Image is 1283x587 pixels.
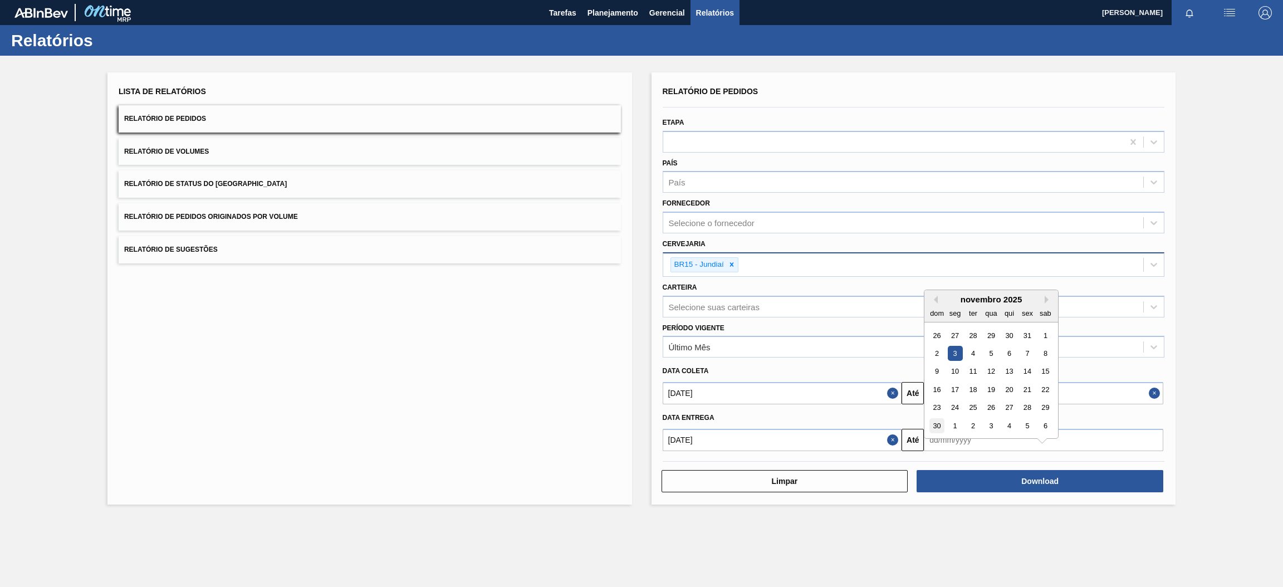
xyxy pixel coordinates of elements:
[984,328,999,343] div: Choose quarta-feira, 29 de outubro de 2025
[663,414,714,422] span: Data Entrega
[663,283,697,291] label: Carteira
[1020,400,1035,415] div: Choose sexta-feira, 28 de novembro de 2025
[1223,6,1236,19] img: userActions
[124,213,298,221] span: Relatório de Pedidos Originados por Volume
[119,87,206,96] span: Lista de Relatórios
[1038,306,1053,321] div: sab
[669,178,685,187] div: País
[11,34,209,47] h1: Relatórios
[1020,346,1035,361] div: Choose sexta-feira, 7 de novembro de 2025
[669,218,755,228] div: Selecione o fornecedor
[966,364,981,379] div: Choose terça-feira, 11 de novembro de 2025
[1038,418,1053,433] div: Choose sábado, 6 de dezembro de 2025
[966,328,981,343] div: Choose terça-feira, 28 de outubro de 2025
[929,328,944,343] div: Choose domingo, 26 de outubro de 2025
[663,87,758,96] span: Relatório de Pedidos
[948,328,963,343] div: Choose segunda-feira, 27 de outubro de 2025
[124,115,206,123] span: Relatório de Pedidos
[887,429,902,451] button: Close
[1045,296,1052,304] button: Next Month
[966,306,981,321] div: ter
[1038,382,1053,397] div: Choose sábado, 22 de novembro de 2025
[948,346,963,361] div: Choose segunda-feira, 3 de novembro de 2025
[1002,400,1017,415] div: Choose quinta-feira, 27 de novembro de 2025
[929,418,944,433] div: Choose domingo, 30 de novembro de 2025
[119,203,621,231] button: Relatório de Pedidos Originados por Volume
[984,346,999,361] div: Choose quarta-feira, 5 de novembro de 2025
[124,148,209,155] span: Relatório de Volumes
[14,8,68,18] img: TNhmsLtSVTkK8tSr43FrP2fwEKptu5GPRR3wAAAABJRU5ErkJggg==
[663,367,709,375] span: Data coleta
[1002,364,1017,379] div: Choose quinta-feira, 13 de novembro de 2025
[1020,328,1035,343] div: Choose sexta-feira, 31 de outubro de 2025
[119,138,621,165] button: Relatório de Volumes
[948,382,963,397] div: Choose segunda-feira, 17 de novembro de 2025
[1002,346,1017,361] div: Choose quinta-feira, 6 de novembro de 2025
[663,429,902,451] input: dd/mm/yyyy
[929,400,944,415] div: Choose domingo, 23 de novembro de 2025
[966,418,981,433] div: Choose terça-feira, 2 de dezembro de 2025
[1020,382,1035,397] div: Choose sexta-feira, 21 de novembro de 2025
[1258,6,1272,19] img: Logout
[663,382,902,404] input: dd/mm/yyyy
[929,346,944,361] div: Choose domingo, 2 de novembro de 2025
[119,105,621,133] button: Relatório de Pedidos
[984,400,999,415] div: Choose quarta-feira, 26 de novembro de 2025
[929,306,944,321] div: dom
[663,324,724,332] label: Período Vigente
[1038,364,1053,379] div: Choose sábado, 15 de novembro de 2025
[1172,5,1207,21] button: Notificações
[929,364,944,379] div: Choose domingo, 9 de novembro de 2025
[1002,418,1017,433] div: Choose quinta-feira, 4 de dezembro de 2025
[930,296,938,304] button: Previous Month
[549,6,576,19] span: Tarefas
[671,258,726,272] div: BR15 - Jundiaí
[928,326,1055,435] div: month 2025-11
[966,346,981,361] div: Choose terça-feira, 4 de novembro de 2025
[1038,346,1053,361] div: Choose sábado, 8 de novembro de 2025
[649,6,685,19] span: Gerencial
[948,364,963,379] div: Choose segunda-feira, 10 de novembro de 2025
[696,6,734,19] span: Relatórios
[902,429,924,451] button: Até
[948,400,963,415] div: Choose segunda-feira, 24 de novembro de 2025
[948,418,963,433] div: Choose segunda-feira, 1 de dezembro de 2025
[902,382,924,404] button: Até
[663,199,710,207] label: Fornecedor
[1002,306,1017,321] div: qui
[663,240,706,248] label: Cervejaria
[1149,382,1163,404] button: Close
[663,119,684,126] label: Etapa
[948,306,963,321] div: seg
[662,470,908,492] button: Limpar
[924,295,1058,304] div: novembro 2025
[663,159,678,167] label: País
[887,382,902,404] button: Close
[119,170,621,198] button: Relatório de Status do [GEOGRAPHIC_DATA]
[1020,364,1035,379] div: Choose sexta-feira, 14 de novembro de 2025
[929,382,944,397] div: Choose domingo, 16 de novembro de 2025
[917,470,1163,492] button: Download
[984,364,999,379] div: Choose quarta-feira, 12 de novembro de 2025
[984,382,999,397] div: Choose quarta-feira, 19 de novembro de 2025
[124,246,218,253] span: Relatório de Sugestões
[1038,328,1053,343] div: Choose sábado, 1 de novembro de 2025
[587,6,638,19] span: Planejamento
[1002,328,1017,343] div: Choose quinta-feira, 30 de outubro de 2025
[984,418,999,433] div: Choose quarta-feira, 3 de dezembro de 2025
[669,302,760,311] div: Selecione suas carteiras
[966,382,981,397] div: Choose terça-feira, 18 de novembro de 2025
[119,236,621,263] button: Relatório de Sugestões
[966,400,981,415] div: Choose terça-feira, 25 de novembro de 2025
[1020,418,1035,433] div: Choose sexta-feira, 5 de dezembro de 2025
[1002,382,1017,397] div: Choose quinta-feira, 20 de novembro de 2025
[984,306,999,321] div: qua
[1038,400,1053,415] div: Choose sábado, 29 de novembro de 2025
[1020,306,1035,321] div: sex
[669,343,711,352] div: Último Mês
[124,180,287,188] span: Relatório de Status do [GEOGRAPHIC_DATA]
